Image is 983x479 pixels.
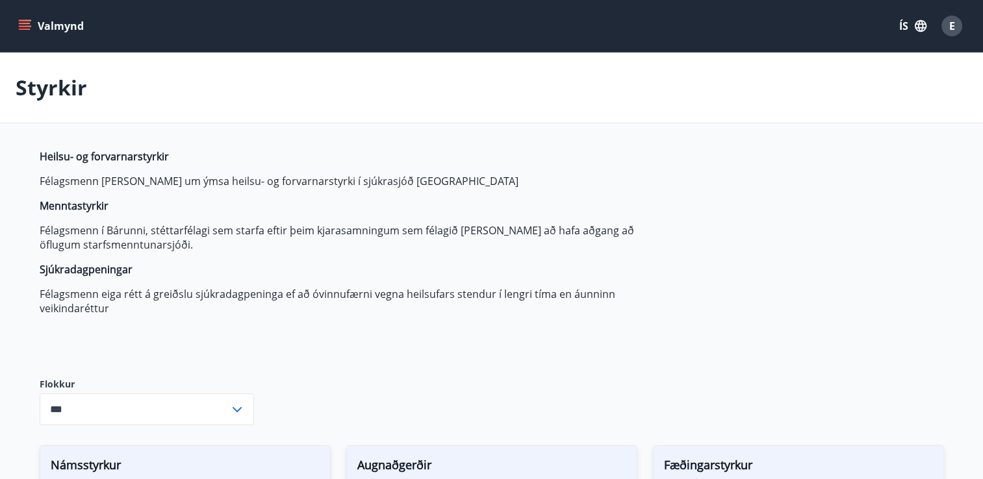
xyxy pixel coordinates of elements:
strong: Heilsu- og forvarnarstyrkir [40,149,169,164]
span: Fæðingarstyrkur [664,456,933,478]
button: ÍS [892,14,934,38]
span: E [949,19,955,33]
button: E [936,10,967,42]
span: Námsstyrkur [51,456,320,478]
p: Félagsmenn [PERSON_NAME] um ýmsa heilsu- og forvarnarstyrki í sjúkrasjóð [GEOGRAPHIC_DATA] [40,174,653,188]
p: Félagsmenn í Bárunni, stéttarfélagi sem starfa eftir þeim kjarasamningum sem félagið [PERSON_NAME... [40,223,653,252]
p: Félagsmenn eiga rétt á greiðslu sjúkradagpeninga ef að óvinnufærni vegna heilsufars stendur í len... [40,287,653,315]
p: Styrkir [16,73,87,102]
strong: Menntastyrkir [40,199,109,213]
strong: Sjúkradagpeningar [40,262,133,276]
button: menu [16,14,89,38]
label: Flokkur [40,378,254,391]
span: Augnaðgerðir [357,456,626,478]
